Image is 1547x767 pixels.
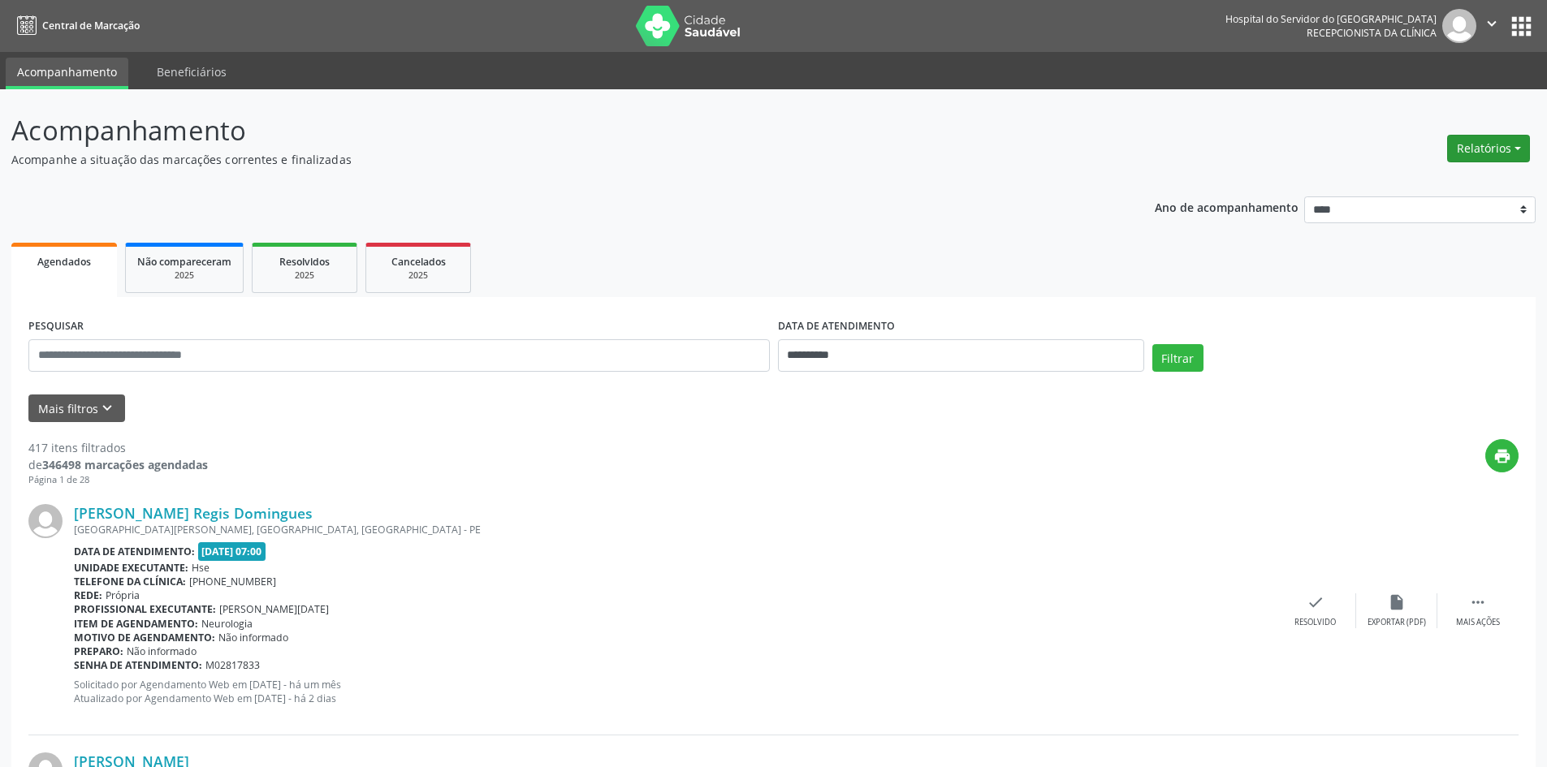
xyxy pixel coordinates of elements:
b: Data de atendimento: [74,545,195,558]
span: Neurologia [201,617,253,631]
span: Hse [192,561,210,575]
div: 2025 [264,269,345,282]
div: de [28,456,208,473]
b: Motivo de agendamento: [74,631,215,644]
a: Beneficiários [145,58,238,86]
b: Senha de atendimento: [74,658,202,672]
i: keyboard_arrow_down [98,399,116,417]
div: Resolvido [1294,617,1336,628]
span: M02817833 [205,658,260,672]
span: Central de Marcação [42,19,140,32]
b: Profissional executante: [74,602,216,616]
p: Acompanhe a situação das marcações correntes e finalizadas [11,151,1078,168]
b: Unidade executante: [74,561,188,575]
span: Agendados [37,255,91,269]
div: Hospital do Servidor do [GEOGRAPHIC_DATA] [1225,12,1437,26]
img: img [28,504,63,538]
b: Rede: [74,588,102,602]
strong: 346498 marcações agendadas [42,457,208,472]
span: Não informado [127,644,197,658]
button:  [1476,9,1507,43]
span: Cancelados [391,255,446,269]
span: [PERSON_NAME][DATE] [219,602,329,616]
button: Relatórios [1447,135,1530,162]
span: Recepcionista da clínica [1307,26,1437,40]
div: Página 1 de 28 [28,473,208,487]
b: Item de agendamento: [74,617,198,631]
div: 2025 [137,269,231,282]
img: img [1442,9,1476,43]
div: 2025 [378,269,459,282]
b: Preparo: [74,644,123,658]
i:  [1483,15,1501,32]
label: DATA DE ATENDIMENTO [778,314,895,339]
button: Filtrar [1152,344,1203,372]
p: Acompanhamento [11,110,1078,151]
b: Telefone da clínica: [74,575,186,588]
div: [GEOGRAPHIC_DATA][PERSON_NAME], [GEOGRAPHIC_DATA], [GEOGRAPHIC_DATA] - PE [74,523,1275,536]
a: Central de Marcação [11,12,140,39]
span: Resolvidos [279,255,330,269]
p: Ano de acompanhamento [1155,196,1299,217]
button: apps [1507,12,1536,41]
span: Não compareceram [137,255,231,269]
div: Exportar (PDF) [1368,617,1426,628]
button: Mais filtroskeyboard_arrow_down [28,394,125,423]
p: Solicitado por Agendamento Web em [DATE] - há um mês Atualizado por Agendamento Web em [DATE] - h... [74,678,1275,705]
span: [PHONE_NUMBER] [189,575,276,588]
a: [PERSON_NAME] Regis Domingues [74,504,313,522]
i: check [1307,593,1324,611]
i: print [1493,447,1511,465]
span: [DATE] 07:00 [198,542,266,561]
i: insert_drive_file [1388,593,1406,611]
a: Acompanhamento [6,58,128,89]
div: 417 itens filtrados [28,439,208,456]
button: print [1485,439,1519,472]
div: Mais ações [1456,617,1500,628]
span: Não informado [218,631,288,644]
i:  [1469,593,1487,611]
span: Própria [106,588,140,602]
label: PESQUISAR [28,314,84,339]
